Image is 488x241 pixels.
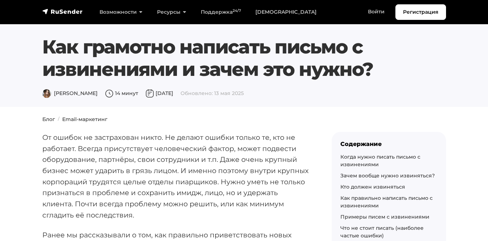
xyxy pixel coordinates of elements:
div: Содержание [340,141,437,147]
li: Email-маркетинг [55,116,107,123]
a: Блог [42,116,55,122]
a: Регистрация [395,4,446,20]
img: Дата публикации [145,89,154,98]
a: Как правильно написать письмо с извинениями [340,195,433,209]
sup: 24/7 [233,8,241,13]
a: Поддержка24/7 [194,5,248,20]
p: От ошибок не застрахован никто. Не делают ошибки только те, кто не работает. Всегда присутствует ... [42,132,309,221]
a: Кто должен извиняться [340,184,405,190]
h1: Как грамотно написать письмо с извинениями и зачем это нужно? [42,36,412,81]
span: [PERSON_NAME] [42,90,98,96]
a: Что не стоит писать (наиболее частые ошибки) [340,225,424,239]
a: Зачем вообще нужно извиняться? [340,172,435,179]
a: [DEMOGRAPHIC_DATA] [248,5,324,20]
span: [DATE] [145,90,173,96]
a: Возможности [92,5,150,20]
a: Войти [361,4,392,19]
span: 14 минут [105,90,138,96]
a: Когда нужно писать письмо с извинениями [340,154,420,168]
a: Ресурсы [150,5,194,20]
a: Примеры писем с извинениями [340,214,429,220]
img: Время чтения [105,89,114,98]
nav: breadcrumb [38,116,450,123]
img: RuSender [42,8,83,15]
span: Обновлено: 13 мая 2025 [181,90,244,96]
